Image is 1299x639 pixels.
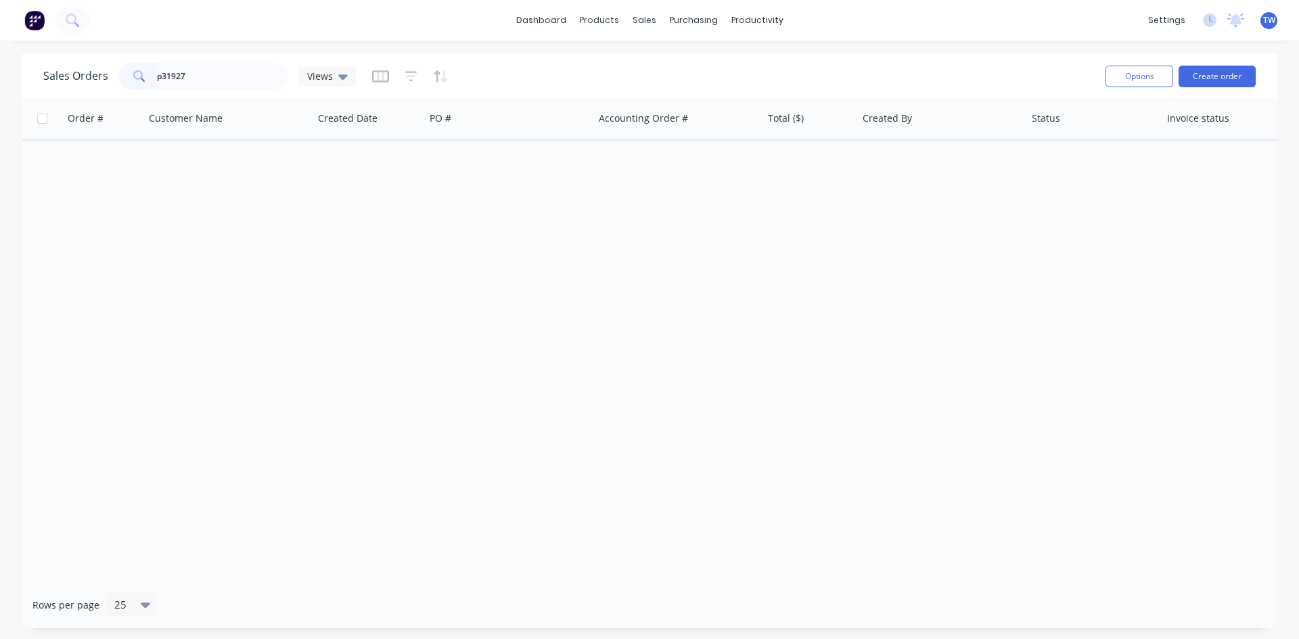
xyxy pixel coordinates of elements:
[1032,112,1060,125] div: Status
[68,112,104,125] div: Order #
[43,70,108,82] h1: Sales Orders
[1179,66,1256,87] button: Create order
[573,10,626,30] div: products
[599,112,688,125] div: Accounting Order #
[24,10,45,30] img: Factory
[318,112,378,125] div: Created Date
[725,10,790,30] div: productivity
[1263,14,1275,26] span: TW
[863,112,912,125] div: Created By
[626,10,663,30] div: sales
[1167,112,1229,125] div: Invoice status
[430,112,451,125] div: PO #
[1141,10,1192,30] div: settings
[32,598,99,612] span: Rows per page
[307,69,333,83] span: Views
[1106,66,1173,87] button: Options
[768,112,804,125] div: Total ($)
[663,10,725,30] div: purchasing
[149,112,223,125] div: Customer Name
[509,10,573,30] a: dashboard
[157,63,289,90] input: Search...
